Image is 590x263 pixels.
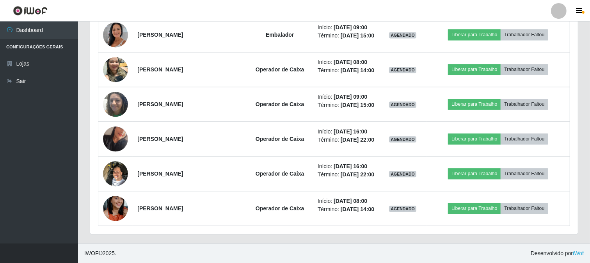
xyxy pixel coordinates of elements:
[501,168,548,179] button: Trabalhador Faltou
[13,6,48,16] img: CoreUI Logo
[389,32,416,38] span: AGENDADO
[318,66,375,75] li: Término:
[103,117,128,161] img: 1724780126479.jpeg
[341,206,374,212] time: [DATE] 14:00
[501,99,548,110] button: Trabalhador Faltou
[103,157,128,190] img: 1725217718320.jpeg
[266,32,294,38] strong: Embalador
[84,249,116,258] span: © 2025 .
[389,101,416,108] span: AGENDADO
[256,136,304,142] strong: Operador de Caixa
[318,58,375,66] li: Início:
[318,171,375,179] li: Término:
[137,205,183,211] strong: [PERSON_NAME]
[137,171,183,177] strong: [PERSON_NAME]
[334,163,367,169] time: [DATE] 16:00
[341,102,374,108] time: [DATE] 15:00
[103,12,128,57] img: 1743778813300.jpeg
[137,101,183,107] strong: [PERSON_NAME]
[318,205,375,213] li: Término:
[103,87,128,121] img: 1736128144098.jpeg
[448,99,501,110] button: Liberar para Trabalho
[318,197,375,205] li: Início:
[103,53,128,86] img: 1745102593554.jpeg
[334,198,367,204] time: [DATE] 08:00
[103,186,128,231] img: 1704159862807.jpeg
[318,128,375,136] li: Início:
[501,64,548,75] button: Trabalhador Faltou
[334,59,367,65] time: [DATE] 08:00
[334,128,367,135] time: [DATE] 16:00
[256,171,304,177] strong: Operador de Caixa
[137,32,183,38] strong: [PERSON_NAME]
[389,171,416,177] span: AGENDADO
[334,94,367,100] time: [DATE] 09:00
[256,66,304,73] strong: Operador de Caixa
[318,93,375,101] li: Início:
[448,64,501,75] button: Liberar para Trabalho
[137,66,183,73] strong: [PERSON_NAME]
[389,67,416,73] span: AGENDADO
[389,136,416,142] span: AGENDADO
[341,137,374,143] time: [DATE] 22:00
[531,249,584,258] span: Desenvolvido por
[448,133,501,144] button: Liberar para Trabalho
[341,171,374,178] time: [DATE] 22:00
[137,136,183,142] strong: [PERSON_NAME]
[318,23,375,32] li: Início:
[318,32,375,40] li: Término:
[341,32,374,39] time: [DATE] 15:00
[448,168,501,179] button: Liberar para Trabalho
[341,67,374,73] time: [DATE] 14:00
[318,162,375,171] li: Início:
[501,203,548,214] button: Trabalhador Faltou
[501,29,548,40] button: Trabalhador Faltou
[318,101,375,109] li: Término:
[334,24,367,30] time: [DATE] 09:00
[448,29,501,40] button: Liberar para Trabalho
[84,250,99,256] span: IWOF
[256,101,304,107] strong: Operador de Caixa
[448,203,501,214] button: Liberar para Trabalho
[256,205,304,211] strong: Operador de Caixa
[573,250,584,256] a: iWof
[501,133,548,144] button: Trabalhador Faltou
[318,136,375,144] li: Término:
[389,206,416,212] span: AGENDADO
